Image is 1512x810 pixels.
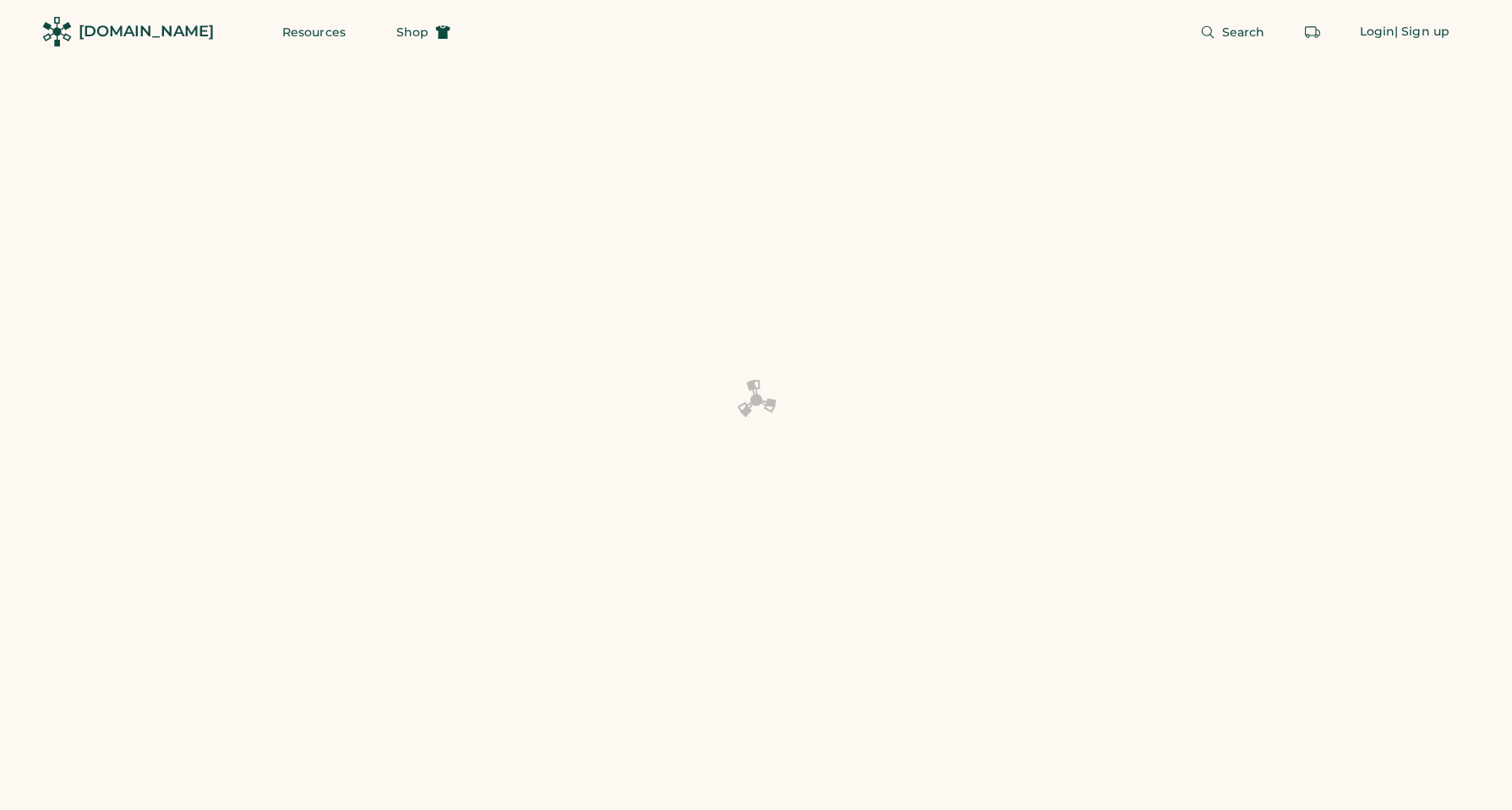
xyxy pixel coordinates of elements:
[262,15,366,49] button: Resources
[42,17,72,46] img: Rendered Logo - Screens
[736,378,777,421] img: Platens-Black-Loader-Spin-rich%20black.webp
[1360,24,1395,41] div: Login
[1222,26,1265,38] span: Search
[1296,15,1329,49] button: Retrieve an order
[79,21,214,42] div: [DOMAIN_NAME]
[396,26,428,38] span: Shop
[1395,24,1449,41] div: | Sign up
[376,15,471,49] button: Shop
[1180,15,1285,49] button: Search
